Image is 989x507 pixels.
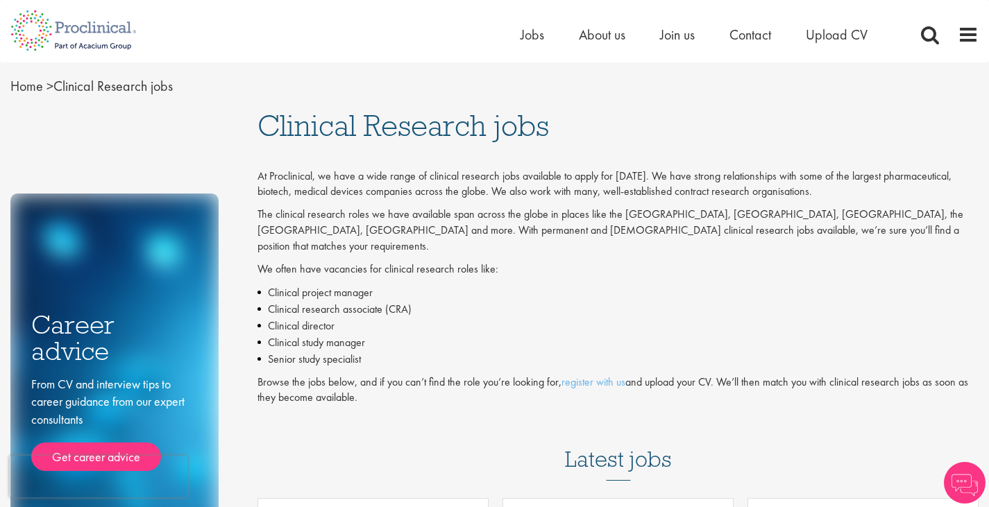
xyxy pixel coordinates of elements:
a: Contact [729,26,771,44]
div: From CV and interview tips to career guidance from our expert consultants [31,375,198,472]
h3: Career advice [31,311,198,365]
p: We often have vacancies for clinical research roles like: [257,261,979,277]
li: Senior study specialist [257,351,979,368]
a: breadcrumb link to Home [10,77,43,95]
span: Clinical Research jobs [257,107,549,144]
a: Jobs [521,26,544,44]
a: About us [579,26,625,44]
img: Chatbot [944,462,986,504]
p: At Proclinical, we have a wide range of clinical research jobs available to apply for [DATE]. We ... [257,169,979,200]
a: Upload CV [806,26,868,44]
a: Get career advice [31,442,161,472]
li: Clinical study manager [257,334,979,351]
span: > [47,77,53,95]
p: Browse the jobs below, and if you can’t find the role you’re looking for, and upload your CV. We’... [257,375,979,406]
p: The clinical research roles we have available span across the globe in places like the [GEOGRAPHI... [257,207,979,255]
span: Clinical Research jobs [10,77,173,95]
h3: Latest jobs [565,413,672,481]
li: Clinical research associate (CRA) [257,301,979,318]
li: Clinical director [257,318,979,334]
a: register with us [561,375,625,389]
li: Clinical project manager [257,284,979,301]
iframe: reCAPTCHA [10,456,187,497]
a: Join us [660,26,695,44]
